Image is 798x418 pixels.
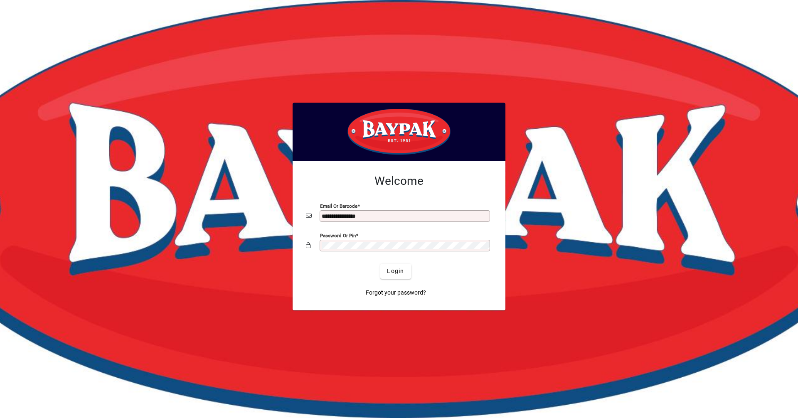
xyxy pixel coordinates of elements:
[387,267,404,275] span: Login
[380,264,411,279] button: Login
[366,288,426,297] span: Forgot your password?
[362,285,429,300] a: Forgot your password?
[320,203,357,209] mat-label: Email or Barcode
[306,174,492,188] h2: Welcome
[320,232,356,238] mat-label: Password or Pin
